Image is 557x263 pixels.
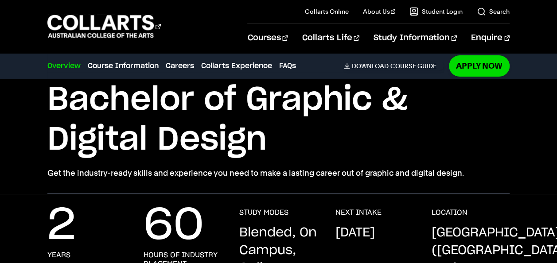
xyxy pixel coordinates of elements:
p: 2 [47,208,76,244]
h3: STUDY MODES [239,208,288,217]
p: [DATE] [335,224,375,242]
a: Student Login [409,7,463,16]
a: DownloadCourse Guide [344,62,444,70]
p: Get the industry-ready skills and experience you need to make a lasting career out of graphic and... [47,167,510,179]
a: Courses [247,23,288,53]
a: Course Information [88,61,159,71]
h3: LOCATION [431,208,467,217]
a: Search [477,7,510,16]
a: FAQs [279,61,296,71]
div: Go to homepage [47,14,161,39]
a: Careers [166,61,194,71]
a: Overview [47,61,81,71]
h1: Bachelor of Graphic & Digital Design [47,80,510,160]
h3: NEXT INTAKE [335,208,382,217]
a: About Us [363,7,396,16]
p: 60 [144,208,204,244]
a: Apply Now [449,55,510,76]
a: Collarts Experience [201,61,272,71]
span: Download [352,62,389,70]
a: Study Information [374,23,457,53]
a: Collarts Life [302,23,359,53]
a: Collarts Online [305,7,349,16]
h3: years [47,251,70,259]
a: Enquire [471,23,510,53]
